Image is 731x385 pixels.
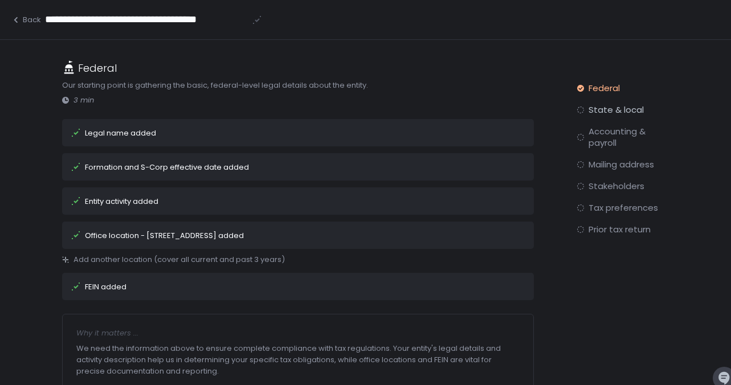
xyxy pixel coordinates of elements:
div: 3 min [62,95,534,105]
div: Formation and S-Corp effective date added [85,163,249,171]
div: Entity activity added [85,198,158,205]
span: Federal [589,83,620,94]
span: Prior tax return [589,224,651,235]
span: State & local [589,104,644,116]
span: Mailing address [589,159,654,170]
button: Add another location (cover all current and past 3 years) [62,255,285,265]
div: Legal name added [85,129,156,137]
span: Tax preferences [589,202,658,214]
div: We need the information above to ensure complete compliance with tax regulations. Your entity's l... [76,338,520,382]
div: Why it matters ... [76,328,520,338]
span: Add another location (cover all current and past 3 years) [73,255,285,265]
button: Back [11,15,41,25]
span: Stakeholders [589,181,644,192]
span: Accounting & payroll [589,126,669,149]
h1: Federal [78,60,117,76]
div: Office location - [STREET_ADDRESS] added [85,232,244,239]
div: FEIN added [85,283,126,290]
div: Our starting point is gathering the basic, federal-level legal details about the entity. [62,80,534,91]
